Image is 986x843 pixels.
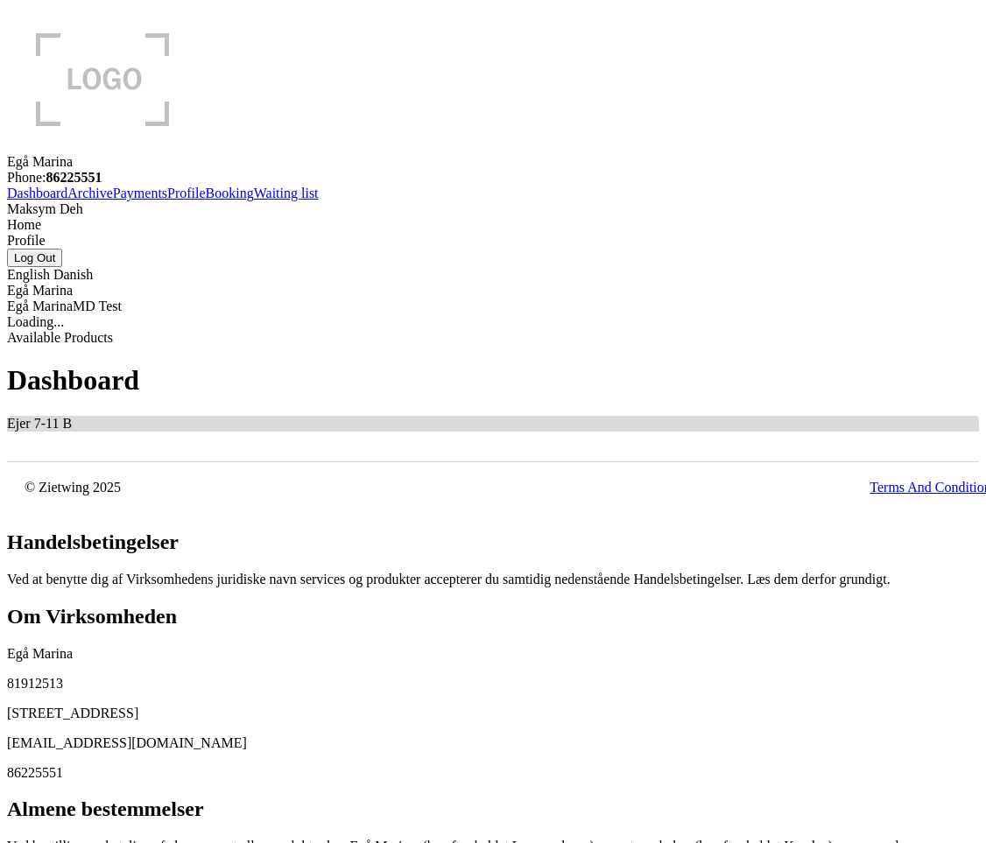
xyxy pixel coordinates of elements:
[7,765,979,781] p: 86225551
[7,314,979,330] div: Loading...
[206,186,254,200] a: Booking
[7,283,73,298] span: Egå Marina
[7,797,979,821] h2: Almene bestemmelser
[53,267,93,282] a: Danish
[7,170,979,186] div: Phone:
[7,233,979,249] div: Profile
[7,186,67,200] a: Dashboard
[7,364,979,397] h1: Dashboard
[7,217,979,233] div: Home
[7,735,979,751] p: [EMAIL_ADDRESS][DOMAIN_NAME]
[167,186,206,200] a: Profile
[7,299,73,313] a: Egå Marina
[7,154,979,170] div: Egå Marina
[7,7,199,151] img: logo
[7,605,979,629] h2: Om Virksomheden
[7,706,979,721] p: [STREET_ADDRESS]
[7,572,979,587] p: Ved at benytte dig af Virksomhedens juridiske navn services og produkter accepterer du samtidig n...
[7,416,979,432] div: Ejer 7-11 B
[67,186,113,200] a: Archive
[113,186,167,200] a: Payments
[7,267,50,282] a: English
[7,676,979,692] p: 81912513
[73,299,122,313] a: MD Test
[7,530,979,554] h2: Handelsbetingelser
[254,186,319,200] a: Waiting list
[46,170,102,185] strong: 86225551
[7,249,62,267] button: Log Out
[7,201,83,216] span: Maksym Deh
[7,646,979,662] p: Egå Marina
[7,330,979,346] div: Available Products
